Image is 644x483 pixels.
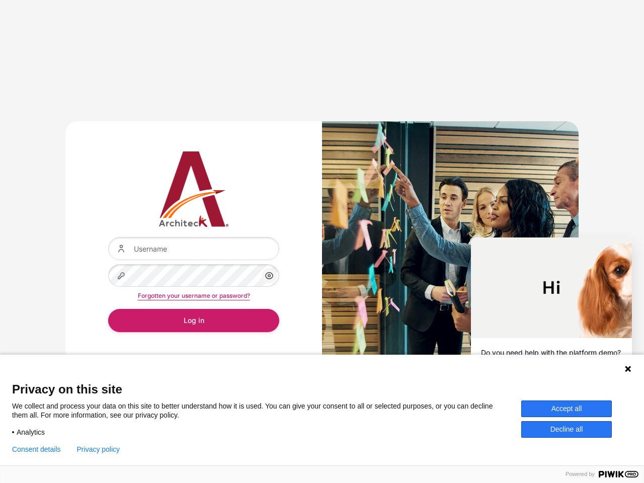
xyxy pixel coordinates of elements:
[12,445,61,453] button: Consent details
[108,151,279,227] a: Architeck 12 Architeck 12
[77,445,120,453] a: Privacy policy
[138,292,250,299] a: Forgotten your username or password?
[17,428,45,437] span: Analytics
[108,151,279,227] img: Architeck 12
[521,400,612,417] button: Accept all
[108,309,279,332] button: Log in
[12,382,632,396] span: Privacy on this site
[561,471,599,477] span: Powered by
[12,401,521,420] p: We collect and process your data on this site to better understand how it is used. You can give y...
[521,421,612,438] button: Decline all
[108,237,279,260] input: Username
